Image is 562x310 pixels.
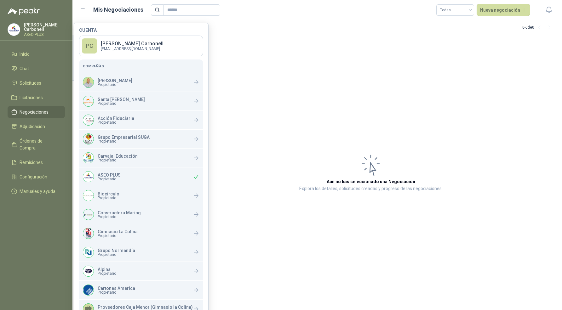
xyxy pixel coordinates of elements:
a: Configuración [8,171,65,183]
img: Company Logo [83,247,94,257]
p: Biocirculo [98,192,119,196]
a: Negociaciones [8,106,65,118]
span: Propietario [98,272,116,275]
p: ASEO PLUS [98,173,121,177]
span: Propietario [98,177,121,181]
a: Chat [8,63,65,75]
img: Company Logo [83,96,94,106]
span: Propietario [98,253,135,256]
a: Company LogoGrupo NormandíaPropietario [79,243,203,262]
a: Company LogoAlpinaPropietario [79,262,203,280]
span: Órdenes de Compra [20,138,59,151]
p: Explora los detalles, solicitudes creadas y progreso de las negociaciones. [299,185,443,193]
a: Company LogoCartones AmericaPropietario [79,281,203,299]
a: Company LogoConstructora MaringPropietario [79,205,203,224]
span: Propietario [98,196,119,200]
p: ASEO PLUS [24,33,65,37]
span: Solicitudes [20,80,41,87]
img: Company Logo [83,190,94,201]
img: Company Logo [83,285,94,295]
img: Company Logo [83,266,94,276]
span: Propietario [98,215,141,219]
a: Company LogoBiocirculoPropietario [79,186,203,205]
p: Grupo Empresarial SUGA [98,135,150,139]
p: [EMAIL_ADDRESS][DOMAIN_NAME] [101,47,163,51]
img: Company Logo [8,24,20,36]
span: Manuales y ayuda [20,188,55,195]
span: Todas [440,5,470,15]
img: Company Logo [83,134,94,144]
button: Nueva negociación [477,4,530,16]
a: Inicio [8,48,65,60]
span: Propietario [98,139,150,143]
span: Configuración [20,173,47,180]
span: Chat [20,65,29,72]
a: Manuales y ayuda [8,185,65,197]
span: Propietario [98,121,134,124]
p: Acción Fiduciaria [98,116,134,121]
img: Company Logo [83,115,94,125]
a: Company LogoGimnasio La ColinaPropietario [79,224,203,243]
a: PC[PERSON_NAME] Carbonell[EMAIL_ADDRESS][DOMAIN_NAME] [79,36,203,56]
h1: Mis Negociaciones [93,5,143,14]
h3: Aún no has seleccionado una Negociación [327,178,415,185]
h5: Compañías [83,63,199,69]
span: Licitaciones [20,94,43,101]
span: Inicio [20,51,30,58]
a: Company LogoGrupo Empresarial SUGAPropietario [79,130,203,148]
h4: Cuenta [79,28,203,32]
span: Propietario [98,290,135,294]
span: Remisiones [20,159,43,166]
a: Licitaciones [8,92,65,104]
img: Company Logo [83,77,94,87]
span: Negociaciones [20,109,49,116]
span: Propietario [98,102,145,105]
div: Company LogoASEO PLUSPropietario [79,167,203,186]
span: Propietario [98,83,132,87]
img: Company Logo [83,172,94,182]
a: Adjudicación [8,121,65,132]
p: Gimnasio La Colina [98,229,138,234]
img: Company Logo [83,153,94,163]
a: Órdenes de Compra [8,135,65,154]
a: Remisiones [8,156,65,168]
a: Solicitudes [8,77,65,89]
a: Company LogoAcción FiduciariaPropietario [79,111,203,129]
img: Company Logo [83,209,94,220]
p: [PERSON_NAME] [98,78,132,83]
p: [PERSON_NAME] Carbonell [101,41,163,46]
div: 0 - 0 de 0 [522,23,554,33]
a: Company LogoCarvajal EducaciónPropietario [79,149,203,167]
img: Company Logo [83,228,94,239]
span: Propietario [98,234,138,238]
div: PC [82,38,97,54]
span: Propietario [98,158,138,162]
img: Logo peakr [8,8,40,15]
p: Grupo Normandía [98,248,135,253]
p: [PERSON_NAME] Carbonell [24,23,65,31]
p: Cartones America [98,286,135,290]
p: Alpina [98,267,116,272]
a: Company LogoSanta [PERSON_NAME]Propietario [79,92,203,110]
a: Company Logo[PERSON_NAME]Propietario [79,73,203,92]
p: Proveedores Caja Menor (Gimnasio la Colina) [98,305,193,309]
p: Carvajal Educación [98,154,138,158]
p: Constructora Maring [98,211,141,215]
p: Santa [PERSON_NAME] [98,97,145,102]
span: Adjudicación [20,123,45,130]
